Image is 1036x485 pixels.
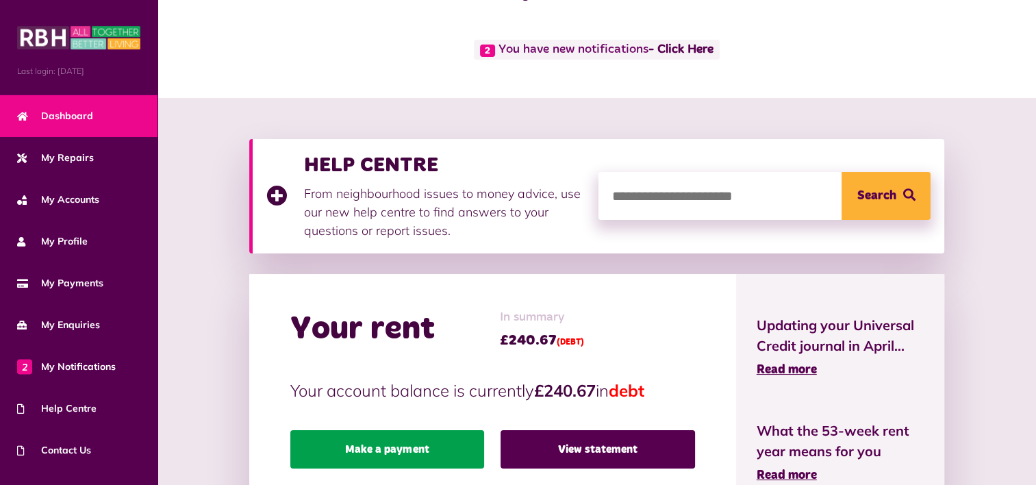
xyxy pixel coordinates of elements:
[17,65,140,77] span: Last login: [DATE]
[17,276,103,290] span: My Payments
[290,430,485,469] a: Make a payment
[17,360,116,374] span: My Notifications
[500,330,584,351] span: £240.67
[842,172,931,220] button: Search
[290,378,695,403] p: Your account balance is currently in
[501,430,695,469] a: View statement
[17,401,97,416] span: Help Centre
[757,421,924,462] span: What the 53-week rent year means for you
[474,40,719,60] span: You have new notifications
[17,24,140,51] img: MyRBH
[17,443,91,458] span: Contact Us
[17,318,100,332] span: My Enquiries
[17,151,94,165] span: My Repairs
[609,380,644,401] span: debt
[304,153,585,177] h3: HELP CENTRE
[648,44,713,56] a: - Click Here
[557,338,584,347] span: (DEBT)
[290,310,435,349] h2: Your rent
[534,380,596,401] strong: £240.67
[17,109,93,123] span: Dashboard
[480,45,495,57] span: 2
[757,421,924,485] a: What the 53-week rent year means for you Read more
[500,308,584,327] span: In summary
[757,469,817,482] span: Read more
[757,364,817,376] span: Read more
[17,192,99,207] span: My Accounts
[304,184,585,240] p: From neighbourhood issues to money advice, use our new help centre to find answers to your questi...
[17,359,32,374] span: 2
[857,172,896,220] span: Search
[17,234,88,249] span: My Profile
[757,315,924,356] span: Updating your Universal Credit journal in April...
[757,315,924,380] a: Updating your Universal Credit journal in April... Read more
